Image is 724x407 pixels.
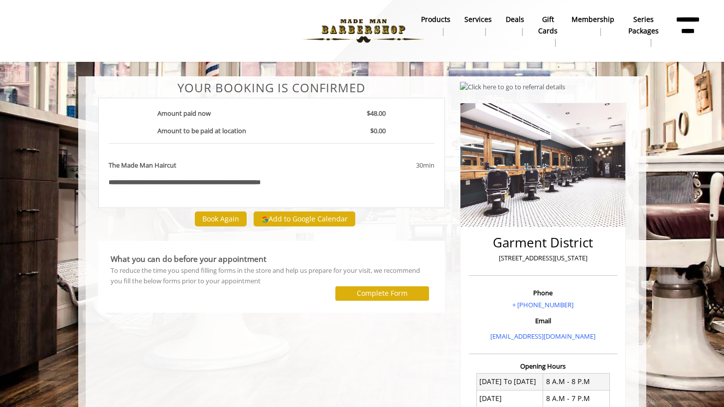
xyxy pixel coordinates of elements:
[335,286,429,301] button: Complete Form
[370,126,386,135] b: $0.00
[195,211,247,226] button: Book Again
[506,14,524,25] b: Deals
[565,12,621,38] a: MembershipMembership
[471,235,615,250] h2: Garment District
[111,253,267,264] b: What you can do before your appointment
[499,12,531,38] a: DealsDeals
[543,373,610,390] td: 8 A.M - 8 P.M
[490,332,595,341] a: [EMAIL_ADDRESS][DOMAIN_NAME]
[572,14,614,25] b: Membership
[336,160,434,171] div: 30min
[469,363,617,370] h3: Opening Hours
[476,390,543,407] td: [DATE]
[476,373,543,390] td: [DATE] To [DATE]
[98,81,445,94] center: Your Booking is confirmed
[421,14,450,25] b: products
[457,12,499,38] a: ServicesServices
[357,289,408,297] label: Complete Form
[367,109,386,118] b: $48.00
[471,289,615,296] h3: Phone
[157,126,246,135] b: Amount to be paid at location
[531,12,565,49] a: Gift cardsgift cards
[109,160,176,171] b: The Made Man Haircut
[628,14,659,36] b: Series packages
[464,14,492,25] b: Services
[471,317,615,324] h3: Email
[111,265,433,286] div: To reduce the time you spend filling forms in the store and help us prepare for your visit, we re...
[512,300,574,309] a: + [PHONE_NUMBER]
[460,82,565,92] img: Click here to go to referral details
[538,14,558,36] b: gift cards
[621,12,666,49] a: Series packagesSeries packages
[543,390,610,407] td: 8 A.M - 7 P.M
[295,3,432,58] img: Made Man Barbershop logo
[414,12,457,38] a: Productsproducts
[254,211,355,226] button: Add to Google Calendar
[471,253,615,263] p: [STREET_ADDRESS][US_STATE]
[157,109,211,118] b: Amount paid now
